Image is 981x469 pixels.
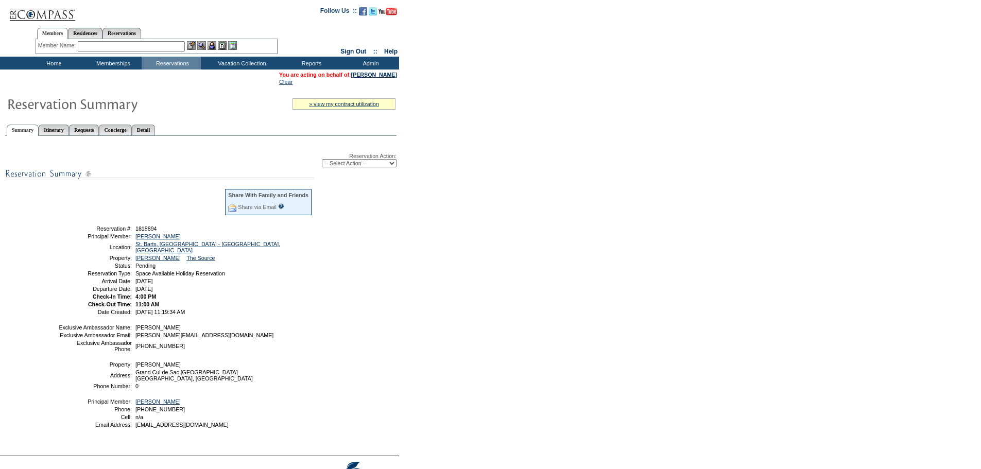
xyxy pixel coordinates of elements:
img: Follow us on Twitter [369,7,377,15]
td: Property: [58,361,132,368]
img: Reservaton Summary [7,93,213,114]
span: [DATE] [135,286,153,292]
span: [PHONE_NUMBER] [135,343,185,349]
td: Exclusive Ambassador Phone: [58,340,132,352]
div: Reservation Action: [5,153,397,167]
td: Home [23,57,82,70]
a: St. Barts, [GEOGRAPHIC_DATA] - [GEOGRAPHIC_DATA], [GEOGRAPHIC_DATA] [135,241,280,253]
td: Cell: [58,414,132,420]
span: [DATE] [135,278,153,284]
span: [EMAIL_ADDRESS][DOMAIN_NAME] [135,422,229,428]
span: :: [373,48,377,55]
img: subTtlResSummary.gif [5,167,314,180]
td: Principal Member: [58,398,132,405]
td: Exclusive Ambassador Name: [58,324,132,331]
input: What is this? [278,203,284,209]
td: Status: [58,263,132,269]
a: Share via Email [238,204,277,210]
a: Members [37,28,68,39]
span: 4:00 PM [135,293,156,300]
td: Location: [58,241,132,253]
a: Sign Out [340,48,366,55]
td: Memberships [82,57,142,70]
img: b_calculator.gif [228,41,237,50]
td: Address: [58,369,132,381]
a: Reservations [102,28,141,39]
a: [PERSON_NAME] [135,255,181,261]
td: Property: [58,255,132,261]
a: [PERSON_NAME] [351,72,397,78]
div: Member Name: [38,41,78,50]
td: Admin [340,57,399,70]
span: Space Available Holiday Reservation [135,270,225,276]
span: You are acting on behalf of: [279,72,397,78]
td: Phone Number: [58,383,132,389]
td: Reservation Type: [58,270,132,276]
a: The Source [186,255,215,261]
td: Vacation Collection [201,57,281,70]
span: 11:00 AM [135,301,159,307]
span: Pending [135,263,156,269]
td: Date Created: [58,309,132,315]
a: [PERSON_NAME] [135,233,181,239]
span: Grand Cul de Sac [GEOGRAPHIC_DATA] [GEOGRAPHIC_DATA], [GEOGRAPHIC_DATA] [135,369,253,381]
img: Become our fan on Facebook [359,7,367,15]
a: [PERSON_NAME] [135,398,181,405]
span: [PERSON_NAME] [135,361,181,368]
td: Phone: [58,406,132,412]
img: Impersonate [208,41,216,50]
img: Subscribe to our YouTube Channel [378,8,397,15]
a: Subscribe to our YouTube Channel [378,10,397,16]
a: Summary [7,125,39,136]
a: Concierge [99,125,131,135]
td: Follow Us :: [320,6,357,19]
a: Become our fan on Facebook [359,10,367,16]
td: Reservations [142,57,201,70]
td: Principal Member: [58,233,132,239]
td: Arrival Date: [58,278,132,284]
span: 0 [135,383,139,389]
a: Follow us on Twitter [369,10,377,16]
span: [DATE] 11:19:34 AM [135,309,185,315]
a: » view my contract utilization [309,101,379,107]
strong: Check-Out Time: [88,301,132,307]
a: Clear [279,79,292,85]
img: View [197,41,206,50]
div: Share With Family and Friends [228,192,308,198]
strong: Check-In Time: [93,293,132,300]
a: Requests [69,125,99,135]
td: Email Address: [58,422,132,428]
td: Exclusive Ambassador Email: [58,332,132,338]
a: Detail [132,125,156,135]
a: Help [384,48,398,55]
img: Reservations [218,41,227,50]
span: n/a [135,414,143,420]
span: 1818894 [135,225,157,232]
td: Departure Date: [58,286,132,292]
span: [PERSON_NAME] [135,324,181,331]
span: [PERSON_NAME][EMAIL_ADDRESS][DOMAIN_NAME] [135,332,273,338]
td: Reports [281,57,340,70]
a: Itinerary [39,125,69,135]
span: [PHONE_NUMBER] [135,406,185,412]
a: Residences [68,28,102,39]
img: b_edit.gif [187,41,196,50]
td: Reservation #: [58,225,132,232]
